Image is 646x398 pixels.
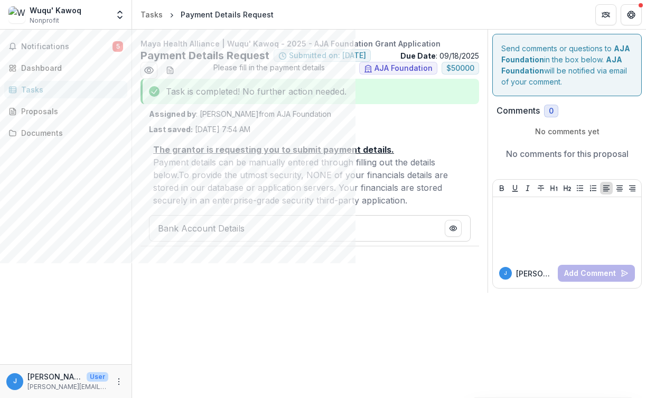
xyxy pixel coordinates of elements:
[561,182,574,195] button: Heading 2
[153,156,466,207] p: Payment details can be manually entered through filling out the details below. To provide the utm...
[506,147,629,160] p: No comments for this proposal
[626,182,639,195] button: Align Right
[600,182,613,195] button: Align Left
[549,107,554,116] span: 0
[400,50,479,61] p: : 09/18/2025
[548,182,560,195] button: Heading 1
[141,9,163,20] div: Tasks
[446,64,474,73] span: $ 50000
[136,7,278,22] nav: breadcrumb
[113,4,127,25] button: Open entity switcher
[141,62,157,79] button: Preview 21ea5b83-5f78-4f6b-91a1-e2d7a601832b.pdf
[445,220,462,237] button: PDF Preview
[21,62,119,73] div: Dashboard
[153,144,394,155] u: The grantor is requesting you to submit payment details.
[21,84,119,95] div: Tasks
[149,124,250,135] p: [DATE] 7:54 AM
[621,4,642,25] button: Get Help
[595,4,616,25] button: Partners
[516,268,554,279] p: [PERSON_NAME][EMAIL_ADDRESS][DOMAIN_NAME]
[27,382,108,392] p: [PERSON_NAME][EMAIL_ADDRESS][DOMAIN_NAME]
[535,182,547,195] button: Strike
[30,16,59,25] span: Nonprofit
[4,103,127,120] a: Proposals
[158,222,245,235] p: Bank Account Details
[574,182,586,195] button: Bullet List
[4,81,127,98] a: Tasks
[27,371,82,382] p: [PERSON_NAME][EMAIL_ADDRESS][DOMAIN_NAME]
[4,38,127,55] button: Notifications5
[141,79,479,104] div: Task is completed! No further action needed.
[141,49,269,62] h2: Payment Details Request
[8,6,25,23] img: Wuqu' Kawoq
[497,106,540,116] h2: Comments
[141,38,479,49] p: Maya Health Alliance | Wuqu'​ Kawoq - 2025 - AJA Foundation Grant Application
[492,34,642,96] div: Send comments or questions to in the box below. will be notified via email of your comment.
[149,125,193,134] strong: Last saved:
[289,51,366,60] span: Submitted on: [DATE]
[497,126,638,137] p: No comments yet
[113,41,123,52] span: 5
[13,378,17,385] div: jill@wuqukawoq.org
[587,182,600,195] button: Ordered List
[613,182,626,195] button: Align Center
[136,7,167,22] a: Tasks
[21,127,119,138] div: Documents
[21,42,113,51] span: Notifications
[509,182,521,195] button: Underline
[495,182,508,195] button: Bold
[30,5,81,16] div: Wuqu' Kawoq
[149,109,196,118] strong: Assigned by
[213,62,325,79] span: Please fill in the payment details
[400,51,436,60] strong: Due Date
[87,372,108,382] p: User
[21,106,119,117] div: Proposals
[4,124,127,142] a: Documents
[181,9,274,20] div: Payment Details Request
[4,59,127,77] a: Dashboard
[149,108,471,119] p: : [PERSON_NAME] from AJA Foundation
[558,265,635,282] button: Add Comment
[521,182,534,195] button: Italicize
[113,375,125,388] button: More
[375,64,433,73] span: AJA Foundation
[162,62,179,79] button: download-word-button
[504,271,507,276] div: jill@wuqukawoq.org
